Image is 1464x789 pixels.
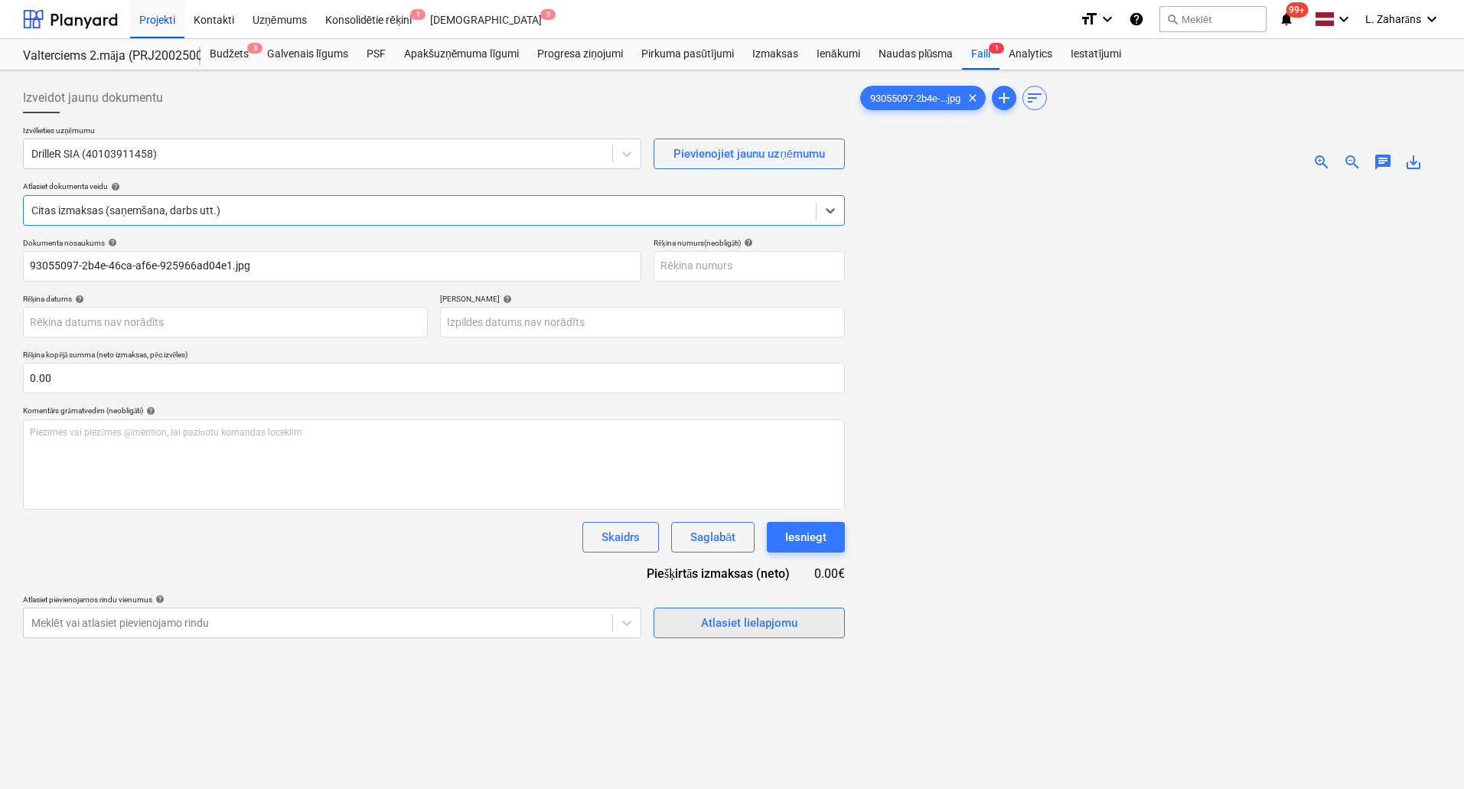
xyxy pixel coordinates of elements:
[814,565,845,582] div: 0.00€
[989,43,1004,54] span: 1
[395,39,528,70] a: Apakšuzņēmuma līgumi
[201,39,258,70] a: Budžets3
[785,527,827,547] div: Iesniegt
[23,48,182,64] div: Valterciems 2.māja (PRJ2002500) - 2601936
[1159,6,1267,32] button: Meklēt
[964,89,982,107] span: clear
[23,406,845,416] div: Komentārs grāmatvedim (neobligāti)
[1312,153,1331,171] span: zoom_in
[23,363,845,393] input: Rēķina kopējā summa (neto izmaksas, pēc izvēles)
[1423,10,1441,28] i: keyboard_arrow_down
[23,294,428,304] div: Rēķina datums
[440,294,845,304] div: [PERSON_NAME]
[201,39,258,70] div: Budžets
[23,251,641,282] input: Dokumenta nosaukums
[1387,716,1464,789] iframe: Chat Widget
[1166,13,1179,25] span: search
[143,406,155,416] span: help
[1404,153,1423,171] span: save_alt
[1279,10,1294,28] i: notifications
[741,238,753,247] span: help
[108,182,120,191] span: help
[962,39,999,70] a: Faili1
[258,39,357,70] a: Galvenais līgums
[528,39,632,70] a: Progresa ziņojumi
[1080,10,1098,28] i: format_size
[1286,2,1308,18] span: 99+
[1025,89,1044,107] span: sort
[23,307,428,337] input: Rēķina datums nav norādīts
[582,522,659,553] button: Skaidrs
[869,39,963,70] a: Naudas plūsma
[654,608,845,638] button: Atlasiet lielapjomu
[860,86,986,110] div: 93055097-2b4e-...jpg
[23,238,641,248] div: Dokumenta nosaukums
[1335,10,1353,28] i: keyboard_arrow_down
[634,565,814,582] div: Piešķirtās izmaksas (neto)
[999,39,1061,70] a: Analytics
[743,39,807,70] a: Izmaksas
[357,39,395,70] a: PSF
[701,613,797,633] div: Atlasiet lielapjomu
[995,89,1013,107] span: add
[673,144,825,164] div: Pievienojiet jaunu uzņēmumu
[602,527,640,547] div: Skaidrs
[23,126,641,139] p: Izvēlieties uzņēmumu
[1098,10,1117,28] i: keyboard_arrow_down
[654,139,845,169] button: Pievienojiet jaunu uzņēmumu
[540,9,556,20] span: 3
[1374,153,1392,171] span: chat
[23,181,845,191] div: Atlasiet dokumenta veidu
[1365,13,1421,26] span: L. Zaharāns
[105,238,117,247] span: help
[654,251,845,282] input: Rēķina numurs
[500,295,512,304] span: help
[767,522,845,553] button: Iesniegt
[962,39,999,70] div: Faili
[1343,153,1361,171] span: zoom_out
[152,595,165,604] span: help
[654,238,845,248] div: Rēķina numurs (neobligāti)
[671,522,755,553] button: Saglabāt
[861,93,970,104] span: 93055097-2b4e-...jpg
[807,39,869,70] a: Ienākumi
[247,43,262,54] span: 3
[410,9,426,20] span: 1
[23,350,845,363] p: Rēķina kopējā summa (neto izmaksas, pēc izvēles)
[632,39,743,70] a: Pirkuma pasūtījumi
[1061,39,1130,70] a: Iestatījumi
[440,307,845,337] input: Izpildes datums nav norādīts
[690,527,735,547] div: Saglabāt
[72,295,84,304] span: help
[1129,10,1144,28] i: Zināšanu pamats
[23,89,163,107] span: Izveidot jaunu dokumentu
[23,595,641,605] div: Atlasiet pievienojamos rindu vienumus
